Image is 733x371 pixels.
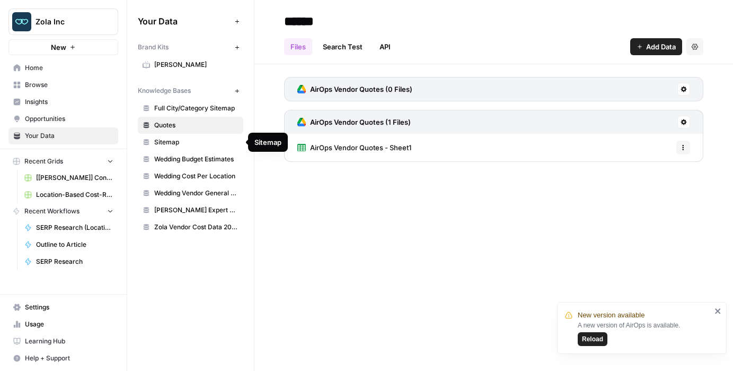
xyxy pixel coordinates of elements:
[25,320,113,329] span: Usage
[138,117,243,134] a: Quotes
[24,206,80,216] span: Recent Workflows
[8,8,118,35] button: Workspace: Zola Inc
[8,350,118,367] button: Help + Support
[36,223,113,232] span: SERP Research (Location)
[20,186,118,203] a: Location-Based Cost-Related Articles
[8,153,118,169] button: Recent Grids
[138,56,243,73] a: [PERSON_NAME]
[630,38,682,55] button: Add Data
[8,59,118,76] a: Home
[297,77,412,101] a: AirOps Vendor Quotes (0 Files)
[25,131,113,141] span: Your Data
[36,173,113,183] span: [[PERSON_NAME]] Content Creation
[36,257,113,266] span: SERP Research
[138,185,243,202] a: Wedding Vendor General Sitemap
[20,236,118,253] a: Outline to Article
[8,316,118,333] a: Usage
[24,157,63,166] span: Recent Grids
[310,84,412,94] h3: AirOps Vendor Quotes (0 Files)
[20,169,118,186] a: [[PERSON_NAME]] Content Creation
[8,127,118,144] a: Your Data
[154,60,239,70] span: [PERSON_NAME]
[646,41,676,52] span: Add Data
[578,332,607,346] button: Reload
[36,190,113,200] span: Location-Based Cost-Related Articles
[154,188,239,198] span: Wedding Vendor General Sitemap
[20,253,118,270] a: SERP Research
[20,219,118,236] a: SERP Research (Location)
[138,100,243,117] a: Full City/Category Sitemap
[154,103,239,113] span: Full City/Category Sitemap
[373,38,397,55] a: API
[36,240,113,249] span: Outline to Article
[8,299,118,316] a: Settings
[8,110,118,127] a: Opportunities
[25,114,113,124] span: Opportunities
[138,151,243,168] a: Wedding Budget Estimates
[25,97,113,107] span: Insights
[578,321,711,346] div: A new version of AirOps is available.
[254,137,281,148] div: Sitemap
[310,117,411,127] h3: AirOps Vendor Quotes (1 Files)
[138,134,243,151] a: Sitemap
[154,137,239,147] span: Sitemap
[297,134,411,161] a: AirOps Vendor Quotes - Sheet1
[316,38,369,55] a: Search Test
[138,42,169,52] span: Brand Kits
[25,80,113,90] span: Browse
[154,205,239,215] span: [PERSON_NAME] Expert Advice Articles
[714,307,722,315] button: close
[8,93,118,110] a: Insights
[138,219,243,236] a: Zola Vendor Cost Data 2025
[138,202,243,219] a: [PERSON_NAME] Expert Advice Articles
[582,334,603,344] span: Reload
[25,63,113,73] span: Home
[8,203,118,219] button: Recent Workflows
[138,86,191,96] span: Knowledge Bases
[138,15,231,28] span: Your Data
[154,222,239,232] span: Zola Vendor Cost Data 2025
[578,310,644,321] span: New version available
[25,353,113,363] span: Help + Support
[8,39,118,55] button: New
[154,120,239,130] span: Quotes
[8,76,118,93] a: Browse
[297,110,411,134] a: AirOps Vendor Quotes (1 Files)
[51,42,66,53] span: New
[25,303,113,312] span: Settings
[25,337,113,346] span: Learning Hub
[154,154,239,164] span: Wedding Budget Estimates
[284,38,312,55] a: Files
[8,333,118,350] a: Learning Hub
[12,12,31,31] img: Zola Inc Logo
[138,168,243,185] a: Wedding Cost Per Location
[36,16,100,27] span: Zola Inc
[154,171,239,181] span: Wedding Cost Per Location
[310,142,411,153] span: AirOps Vendor Quotes - Sheet1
